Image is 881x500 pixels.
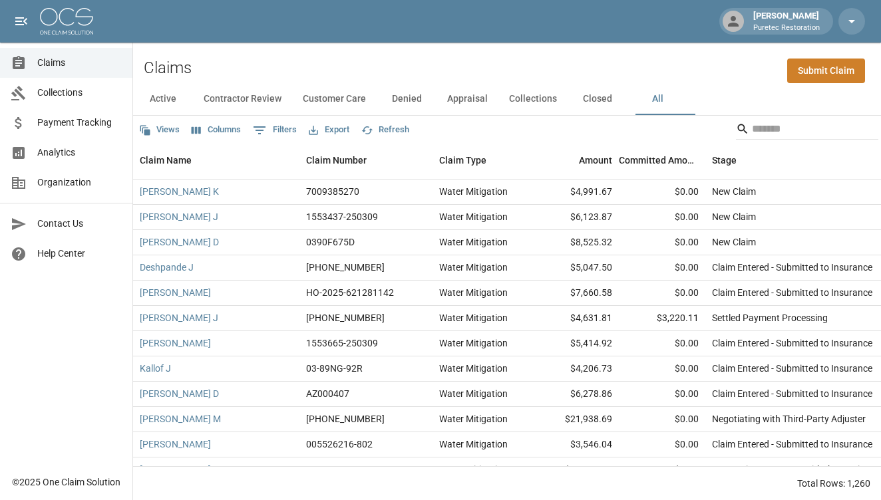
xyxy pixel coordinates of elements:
div: Amount [579,142,612,179]
div: Water Mitigation [439,412,508,426]
div: $6,123.87 [532,205,619,230]
div: 03-89NG-92R [306,362,363,375]
div: Claim Entered - Submitted to Insurance [712,286,872,299]
a: [PERSON_NAME] [140,437,211,451]
a: [PERSON_NAME] [140,336,211,350]
div: Claim Name [133,142,299,179]
button: Denied [377,83,437,115]
div: Amount [532,142,619,179]
div: Attempting to Engage with the Carrier [712,463,868,476]
div: Total Rows: 1,260 [797,477,870,490]
div: $0.00 [619,281,705,306]
div: New Claim [712,185,756,198]
div: Settled Payment Processing [712,311,828,324]
div: $0.00 [619,255,705,281]
div: Water Mitigation [439,311,508,324]
div: 03-89P6-10G [306,463,361,476]
div: $7,660.58 [532,281,619,306]
div: Claim Entered - Submitted to Insurance [712,387,872,400]
div: $5,047.50 [532,255,619,281]
span: Contact Us [37,217,122,231]
span: Payment Tracking [37,116,122,130]
div: $0.00 [619,205,705,230]
div: $3,220.11 [619,306,705,331]
div: $38,729.41 [532,457,619,483]
div: [PERSON_NAME] [748,9,825,33]
div: Committed Amount [619,142,699,179]
button: Refresh [358,120,413,140]
a: [PERSON_NAME] D [140,235,219,249]
button: Views [136,120,183,140]
div: $4,631.81 [532,306,619,331]
div: © 2025 One Claim Solution [12,475,120,489]
a: Deshpande J [140,261,194,274]
div: Claim Name [140,142,192,179]
a: Kallof J [140,362,171,375]
div: $0.00 [619,432,705,457]
div: $5,414.92 [532,331,619,356]
div: Stage [712,142,737,179]
span: Analytics [37,146,122,160]
a: [PERSON_NAME] M [140,412,221,426]
div: $0.00 [619,457,705,483]
div: $0.00 [619,230,705,255]
div: Claim Entered - Submitted to Insurance [712,437,872,451]
div: $8,525.32 [532,230,619,255]
div: $0.00 [619,407,705,432]
div: $4,991.67 [532,180,619,205]
div: 1553665-250309 [306,336,378,350]
div: $21,938.69 [532,407,619,432]
div: Claim Number [306,142,367,179]
h2: Claims [144,59,192,78]
div: Claim Number [299,142,433,179]
div: New Claim [712,235,756,249]
div: 005526216-802 [306,437,373,451]
div: $0.00 [619,331,705,356]
div: HO-2025-621281142 [306,286,394,299]
div: $0.00 [619,356,705,382]
button: Collections [498,83,568,115]
button: Appraisal [437,83,498,115]
a: Submit Claim [787,59,865,83]
div: $3,546.04 [532,432,619,457]
div: Water Mitigation [439,210,508,223]
div: Claim Type [433,142,532,179]
div: 300-0558954-2025 [306,311,385,324]
div: Claim Entered - Submitted to Insurance [712,336,872,350]
div: Water Mitigation [439,463,508,476]
div: Water Mitigation [439,261,508,274]
div: 1553437-250309 [306,210,378,223]
div: 300-0506533-2025 [306,412,385,426]
div: Water Mitigation [439,387,508,400]
img: ocs-logo-white-transparent.png [40,8,93,35]
div: Claim Type [439,142,486,179]
div: 01-009-253-462 [306,261,385,274]
button: Contractor Review [193,83,292,115]
div: New Claim [712,210,756,223]
button: Select columns [188,120,244,140]
a: [PERSON_NAME] [140,286,211,299]
div: Water Mitigation [439,235,508,249]
div: $6,278.86 [532,382,619,407]
a: [PERSON_NAME] J [140,210,218,223]
div: $0.00 [619,180,705,205]
button: All [627,83,687,115]
a: [PERSON_NAME] K [140,185,219,198]
div: dynamic tabs [133,83,881,115]
button: Closed [568,83,627,115]
div: Water Mitigation [439,437,508,451]
div: $4,206.73 [532,356,619,382]
div: Water Mitigation [439,362,508,375]
a: [PERSON_NAME] J [140,311,218,324]
span: Organization [37,176,122,189]
div: 7009385270 [306,185,359,198]
p: Puretec Restoration [753,23,820,34]
a: [PERSON_NAME] [140,463,211,476]
div: Water Mitigation [439,286,508,299]
div: Committed Amount [619,142,705,179]
span: Collections [37,86,122,100]
div: Claim Entered - Submitted to Insurance [712,362,872,375]
button: Customer Care [292,83,377,115]
div: $0.00 [619,382,705,407]
button: Active [133,83,193,115]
